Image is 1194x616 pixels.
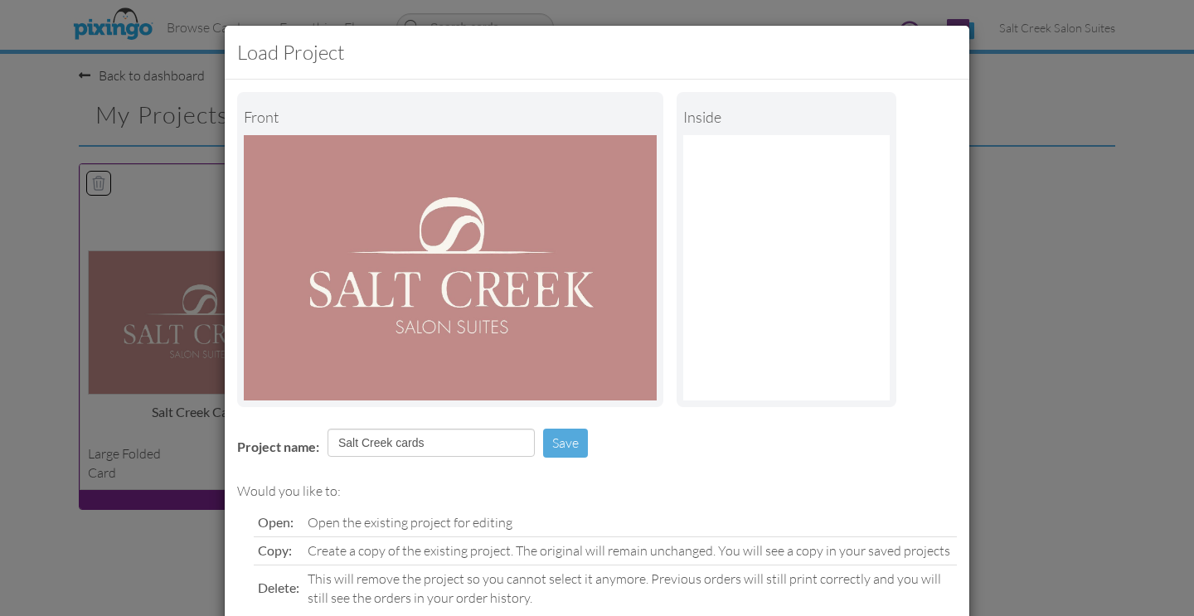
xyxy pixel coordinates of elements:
[258,580,299,595] span: Delete:
[328,429,535,457] input: Enter project name
[237,438,319,457] label: Project name:
[244,135,657,400] img: Landscape Image
[543,429,588,458] button: Save
[237,38,957,66] h3: Load Project
[683,99,890,135] div: inside
[303,536,957,565] td: Create a copy of the existing project. The original will remain unchanged. You will see a copy in...
[258,514,294,530] span: Open:
[244,99,657,135] div: Front
[683,135,890,400] img: Portrait Image
[303,509,957,536] td: Open the existing project for editing
[258,542,292,558] span: Copy:
[303,565,957,611] td: This will remove the project so you cannot select it anymore. Previous orders will still print co...
[237,482,957,501] div: Would you like to:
